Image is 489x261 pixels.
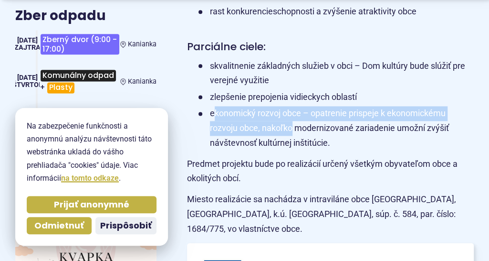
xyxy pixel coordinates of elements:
span: Plasty [47,82,74,93]
span: Zajtra [14,43,41,52]
span: Prijať anonymné [54,199,129,210]
li: zlepšenie prepojenia vidieckych oblastí [198,90,474,105]
span: Prispôsobiť [100,220,152,231]
h3: Zber odpadu [15,9,156,23]
a: na tomto odkaze [61,174,119,183]
span: [DATE] [17,74,38,82]
span: [DATE] [17,36,38,44]
span: štvrtok [12,81,43,89]
p: Na zabezpečenie funkčnosti a anonymnú analýzu návštevnosti táto webstránka ukladá do vášho prehli... [27,120,156,185]
span: Kanianka [128,77,156,86]
p: Predmet projektu bude po realizácií určený všetkým obyvateľom obce a okolitých obcí. [187,157,474,186]
button: Odmietnuť [27,217,92,234]
h3: + [40,66,120,97]
p: Miesto realizácie sa nachádza v intraviláne obce [GEOGRAPHIC_DATA], [GEOGRAPHIC_DATA], k.ú. [GEOG... [187,192,474,236]
button: Prispôsobiť [95,217,156,234]
li: skvalitnenie základných služieb v obci – Dom kultúry bude slúžiť pre verejné využitie [198,59,474,88]
a: Zberný dvor (9:00 - 17:00) Kanianka [DATE] Zajtra [15,30,156,58]
a: Zberný dvor (9:00 - 17:00) Kanianka [DATE] [PERSON_NAME] [15,105,156,133]
span: Odmietnuť [34,220,84,231]
li: rast konkurencieschopnosti a zvýšenie atraktivity obce [198,4,474,19]
li: ekonomický rozvoj obce – opatrenie prispeje k ekonomickému rozvoju obce, nakoľko modernizované za... [198,106,474,150]
span: Parciálne ciele: [187,39,266,54]
span: Kanianka [128,40,156,48]
span: Komunálny odpad [41,70,116,81]
a: Komunálny odpad+Plasty Kanianka [DATE] štvrtok [15,66,156,97]
button: Prijať anonymné [27,196,156,213]
span: Zberný dvor (9:00 - 17:00) [41,34,119,54]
